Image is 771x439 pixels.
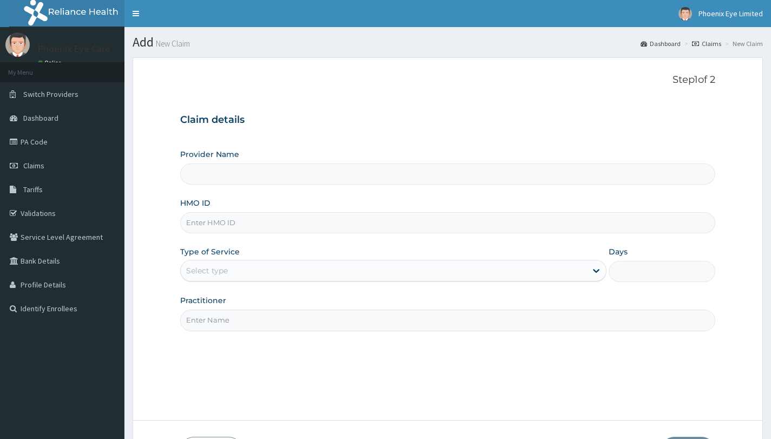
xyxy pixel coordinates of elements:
[133,35,763,49] h1: Add
[23,161,44,171] span: Claims
[180,114,715,126] h3: Claim details
[5,32,30,57] img: User Image
[186,265,228,276] div: Select type
[180,246,240,257] label: Type of Service
[180,149,239,160] label: Provider Name
[23,113,58,123] span: Dashboard
[180,74,715,86] p: Step 1 of 2
[180,310,715,331] input: Enter Name
[23,89,78,99] span: Switch Providers
[180,198,210,208] label: HMO ID
[38,44,110,54] p: Phoenix Eye Care
[609,246,628,257] label: Days
[38,59,64,67] a: Online
[678,7,692,21] img: User Image
[722,39,763,48] li: New Claim
[23,185,43,194] span: Tariffs
[698,9,763,18] span: Phoenix Eye Limited
[641,39,681,48] a: Dashboard
[692,39,721,48] a: Claims
[180,212,715,233] input: Enter HMO ID
[154,40,190,48] small: New Claim
[180,295,226,306] label: Practitioner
